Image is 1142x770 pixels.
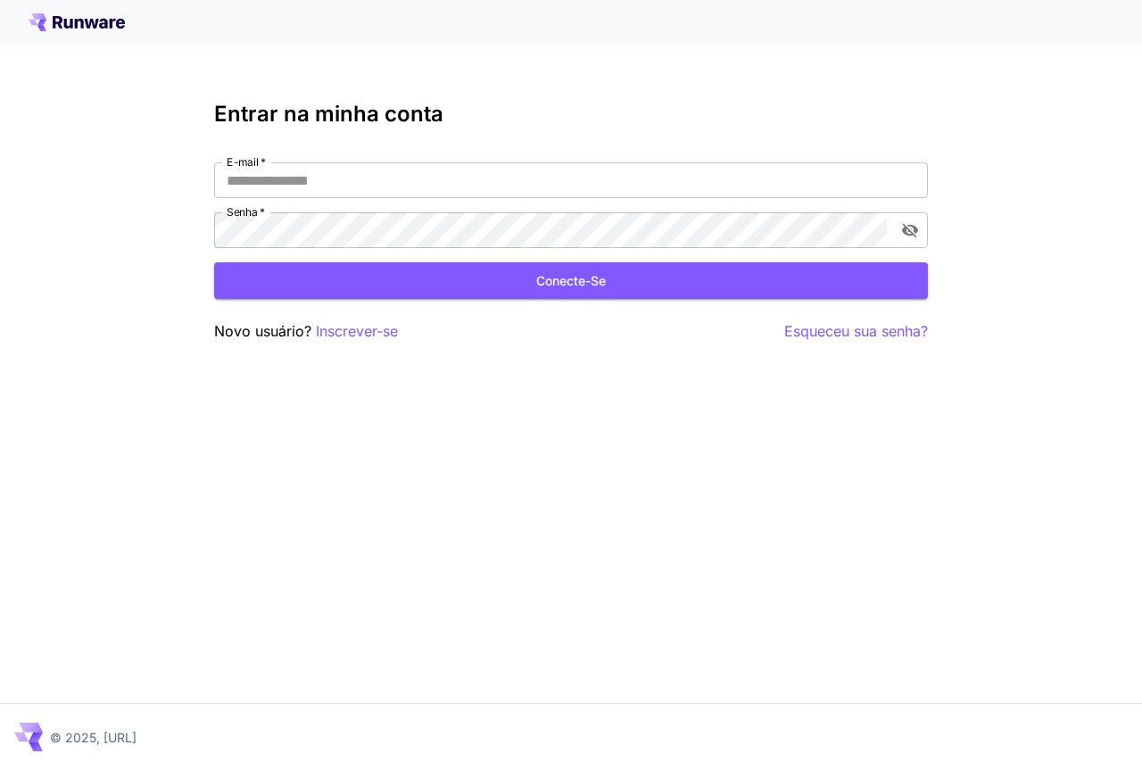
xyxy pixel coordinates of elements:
font: E-mail [227,155,259,169]
button: Inscrever-se [316,320,398,343]
font: Esqueceu sua senha? [784,322,928,340]
font: Entrar na minha conta [214,101,443,127]
font: Conecte-se [536,273,606,288]
button: alternar visibilidade da senha [894,214,926,246]
button: Conecte-se [214,262,928,299]
font: Inscrever-se [316,322,398,340]
font: Senha [227,205,258,219]
font: © 2025, [URL] [50,730,137,745]
button: Esqueceu sua senha? [784,320,928,343]
font: Novo usuário? [214,322,311,340]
